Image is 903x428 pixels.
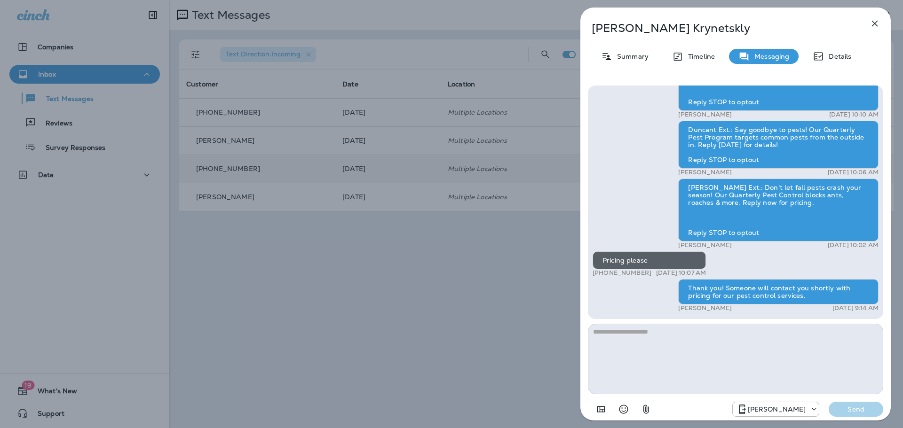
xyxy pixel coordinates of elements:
button: Select an emoji [614,400,633,419]
p: Timeline [683,53,715,60]
p: [PHONE_NUMBER] [593,269,651,277]
div: [PERSON_NAME] Ext.: Don't let fall pests crash your season! Our Quarterly Pest Control blocks ant... [678,179,879,241]
p: [PERSON_NAME] [678,241,732,249]
p: [PERSON_NAME] [678,111,732,118]
p: [DATE] 9:14 AM [832,304,879,312]
p: [PERSON_NAME] [678,304,732,312]
div: Pricing please [593,251,706,269]
button: Add in a premade template [592,400,610,419]
p: [DATE] 10:06 AM [828,169,879,176]
div: Duncant Ext.: Say goodbye to pests! Our Quarterly Pest Program targets common pests from the outs... [678,121,879,169]
div: Thank you! Someone will contact you shortly with pricing for our pest control services. [678,279,879,304]
div: +1 (770) 343-2465 [733,404,819,415]
p: [DATE] 10:02 AM [828,241,879,249]
p: Details [824,53,851,60]
p: Summary [612,53,649,60]
p: [DATE] 10:10 AM [829,111,879,118]
p: [PERSON_NAME] [678,169,732,176]
p: [DATE] 10:07 AM [656,269,706,277]
p: [PERSON_NAME] [748,405,806,413]
p: [PERSON_NAME] Krynetskly [592,22,848,35]
p: Messaging [750,53,789,60]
